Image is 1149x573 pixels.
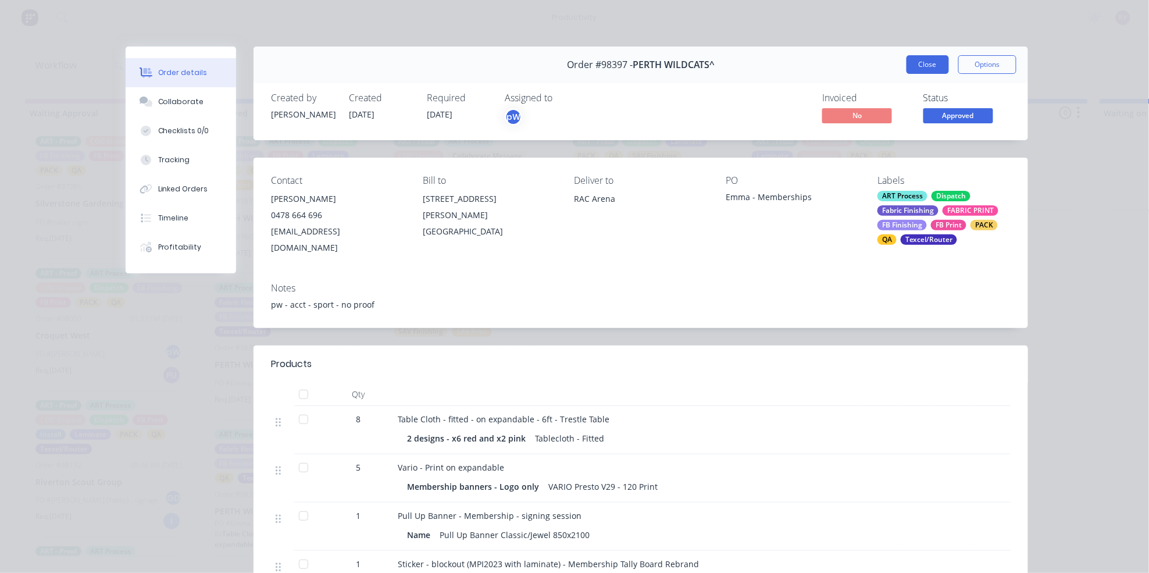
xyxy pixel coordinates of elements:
[932,191,970,201] div: Dispatch
[271,191,404,207] div: [PERSON_NAME]
[398,510,581,521] span: Pull Up Banner - Membership - signing session
[271,223,404,256] div: [EMAIL_ADDRESS][DOMAIN_NAME]
[822,92,909,104] div: Invoiced
[544,478,662,495] div: VARIO Presto V29 - 120 Print
[271,283,1011,294] div: Notes
[271,298,1011,311] div: pw - acct - sport - no proof
[633,59,715,70] span: PERTH WILDCATS^
[427,92,491,104] div: Required
[574,175,708,186] div: Deliver to
[158,97,204,107] div: Collaborate
[271,92,335,104] div: Created by
[423,191,556,223] div: [STREET_ADDRESS][PERSON_NAME]
[726,191,859,207] div: Emma - Memberships
[126,87,236,116] button: Collaborate
[923,108,993,123] span: Approved
[901,234,957,245] div: Texcel/Router
[158,213,189,223] div: Timeline
[349,92,413,104] div: Created
[271,207,404,223] div: 0478 664 696
[907,55,949,74] button: Close
[356,510,361,522] span: 1
[158,242,202,252] div: Profitability
[505,108,522,126] button: pW
[726,175,859,186] div: PO
[126,58,236,87] button: Order details
[126,233,236,262] button: Profitability
[822,108,892,123] span: No
[398,462,504,473] span: Vario - Print on expandable
[323,383,393,406] div: Qty
[126,116,236,145] button: Checklists 0/0
[923,108,993,126] button: Approved
[877,191,927,201] div: ART Process
[407,430,530,447] div: 2 designs - x6 red and x2 pink
[158,67,208,78] div: Order details
[923,92,1011,104] div: Status
[877,234,897,245] div: QA
[271,108,335,120] div: [PERSON_NAME]
[567,59,633,70] span: Order #98397 -
[271,175,404,186] div: Contact
[356,558,361,570] span: 1
[271,357,312,371] div: Products
[349,109,374,120] span: [DATE]
[943,205,998,216] div: FABRIC PRINT
[877,175,1011,186] div: Labels
[407,526,435,543] div: Name
[505,92,621,104] div: Assigned to
[356,413,361,425] span: 8
[423,191,556,240] div: [STREET_ADDRESS][PERSON_NAME][GEOGRAPHIC_DATA]
[574,191,708,207] div: RAC Arena
[356,461,361,474] span: 5
[877,220,927,230] div: FB Finishing
[398,414,609,425] span: Table Cloth - fitted - on expandable - 6ft - Trestle Table
[435,526,594,543] div: Pull Up Banner Classic/Jewel 850x2100
[158,155,190,165] div: Tracking
[574,191,708,228] div: RAC Arena
[958,55,1016,74] button: Options
[158,126,209,136] div: Checklists 0/0
[877,205,939,216] div: Fabric Finishing
[126,175,236,204] button: Linked Orders
[970,220,998,230] div: PACK
[423,223,556,240] div: [GEOGRAPHIC_DATA]
[271,191,404,256] div: [PERSON_NAME]0478 664 696[EMAIL_ADDRESS][DOMAIN_NAME]
[126,204,236,233] button: Timeline
[530,430,609,447] div: Tablecloth - Fitted
[407,478,544,495] div: Membership banners - Logo only
[931,220,966,230] div: FB Print
[427,109,452,120] span: [DATE]
[126,145,236,175] button: Tracking
[423,175,556,186] div: Bill to
[158,184,208,194] div: Linked Orders
[398,558,699,570] span: Sticker - blockout (MPI2023 with laminate) - Membership Tally Board Rebrand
